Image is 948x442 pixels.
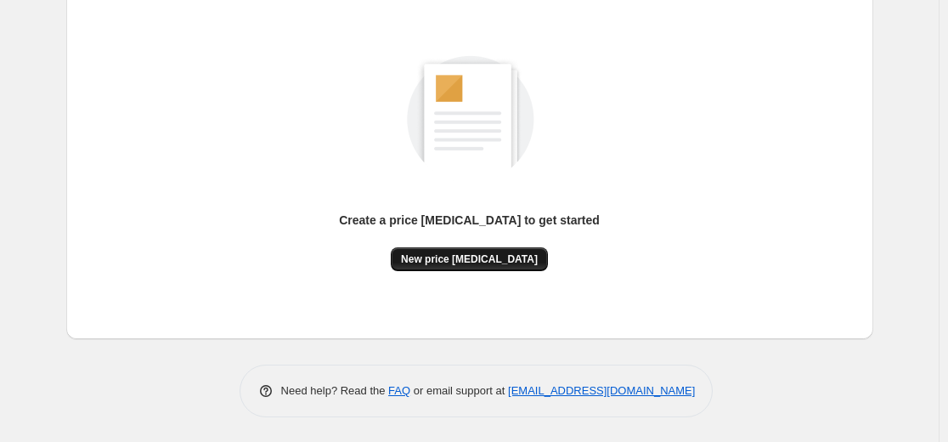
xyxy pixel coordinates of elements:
[388,384,410,397] a: FAQ
[410,384,508,397] span: or email support at
[508,384,695,397] a: [EMAIL_ADDRESS][DOMAIN_NAME]
[281,384,389,397] span: Need help? Read the
[339,212,600,229] p: Create a price [MEDICAL_DATA] to get started
[391,247,548,271] button: New price [MEDICAL_DATA]
[401,252,538,266] span: New price [MEDICAL_DATA]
